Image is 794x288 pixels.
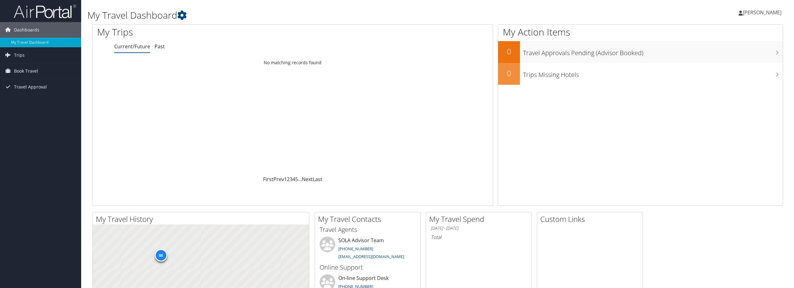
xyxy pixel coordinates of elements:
[96,214,309,224] h2: My Travel History
[320,225,416,234] h3: Travel Agents
[498,63,783,85] a: 0Trips Missing Hotels
[97,26,321,39] h1: My Trips
[523,67,783,79] h3: Trips Missing Hotels
[263,176,273,183] a: First
[431,234,527,241] h6: Total
[14,47,25,63] span: Trips
[87,9,554,22] h1: My Travel Dashboard
[154,43,165,50] a: Past
[284,176,287,183] a: 1
[290,176,292,183] a: 3
[429,214,532,224] h2: My Travel Spend
[316,237,419,262] li: SOLA Advisor Team
[14,63,38,79] span: Book Travel
[338,254,404,259] a: [EMAIL_ADDRESS][DOMAIN_NAME]
[313,176,322,183] a: Last
[523,46,783,57] h3: Travel Approvals Pending (Advisor Booked)
[320,263,416,272] h3: Online Support
[292,176,295,183] a: 4
[154,249,167,262] div: 66
[287,176,290,183] a: 2
[498,68,520,79] h2: 0
[302,176,313,183] a: Next
[114,43,150,50] a: Current/Future
[318,214,420,224] h2: My Travel Contacts
[738,3,788,22] a: [PERSON_NAME]
[273,176,284,183] a: Prev
[498,26,783,39] h1: My Action Items
[743,9,782,16] span: [PERSON_NAME]
[338,246,373,252] a: [PHONE_NUMBER]
[92,57,493,68] td: No matching records found
[498,46,520,57] h2: 0
[14,79,47,95] span: Travel Approval
[431,225,527,231] h6: [DATE] - [DATE]
[14,22,39,38] span: Dashboards
[14,4,76,19] img: airportal-logo.png
[540,214,643,224] h2: Custom Links
[298,176,302,183] span: …
[498,41,783,63] a: 0Travel Approvals Pending (Advisor Booked)
[295,176,298,183] a: 5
